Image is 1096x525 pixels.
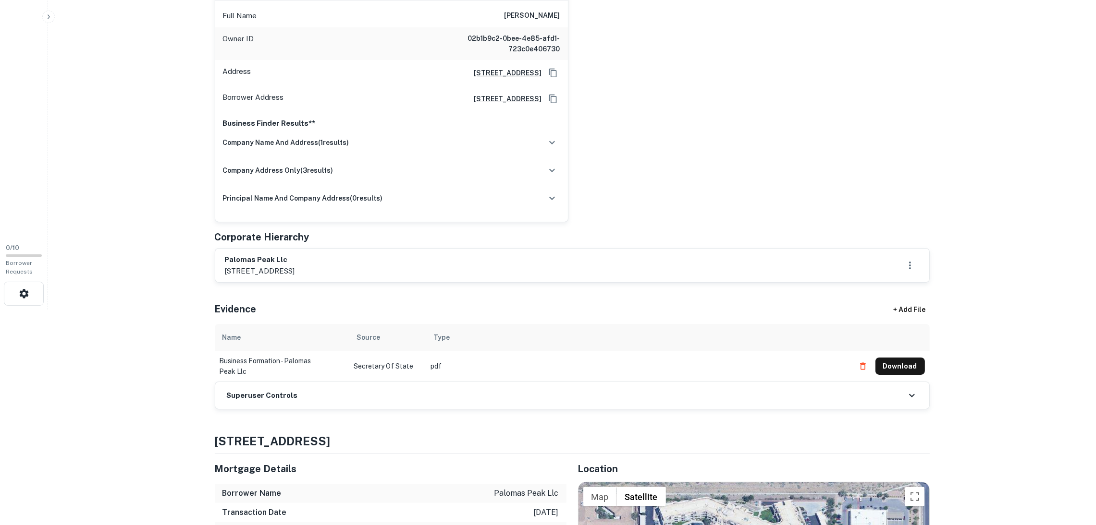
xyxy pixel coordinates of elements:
[215,432,930,450] h4: [STREET_ADDRESS]
[546,92,560,106] button: Copy Address
[223,33,254,54] p: Owner ID
[215,324,930,382] div: scrollable content
[546,66,560,80] button: Copy Address
[467,94,542,104] a: [STREET_ADDRESS]
[467,68,542,78] a: [STREET_ADDRESS]
[227,390,298,401] h6: Superuser Controls
[349,351,426,382] td: Secretary of State
[222,507,287,518] h6: Transaction Date
[215,462,566,476] h5: Mortgage Details
[223,193,383,203] h6: principal name and company address ( 0 results)
[6,244,19,251] span: 0 / 10
[854,358,872,374] button: Delete file
[225,254,295,265] h6: palomas peak llc
[357,332,381,343] div: Source
[215,302,257,316] h5: Evidence
[225,265,295,277] p: [STREET_ADDRESS]
[215,351,349,382] td: business formation - palomas peak llc
[905,487,924,506] button: Toggle fullscreen view
[426,324,850,351] th: Type
[349,324,426,351] th: Source
[426,351,850,382] td: pdf
[583,487,617,506] button: Show street map
[215,324,349,351] th: Name
[223,10,257,22] p: Full Name
[875,358,925,375] button: Download
[223,92,284,106] p: Borrower Address
[1048,448,1096,494] iframe: Chat Widget
[578,462,930,476] h5: Location
[223,66,251,80] p: Address
[223,118,560,129] p: Business Finder Results**
[445,33,560,54] h6: 02b1b9c2-0bee-4e85-afd1-723c0e406730
[222,488,282,499] h6: Borrower Name
[534,507,559,518] p: [DATE]
[223,137,349,148] h6: company name and address ( 1 results)
[223,165,333,176] h6: company address only ( 3 results)
[434,332,450,343] div: Type
[876,301,943,318] div: + Add File
[617,487,666,506] button: Show satellite imagery
[505,10,560,22] h6: [PERSON_NAME]
[215,230,309,244] h5: Corporate Hierarchy
[494,488,559,499] p: palomas peak llc
[222,332,241,343] div: Name
[6,260,33,275] span: Borrower Requests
